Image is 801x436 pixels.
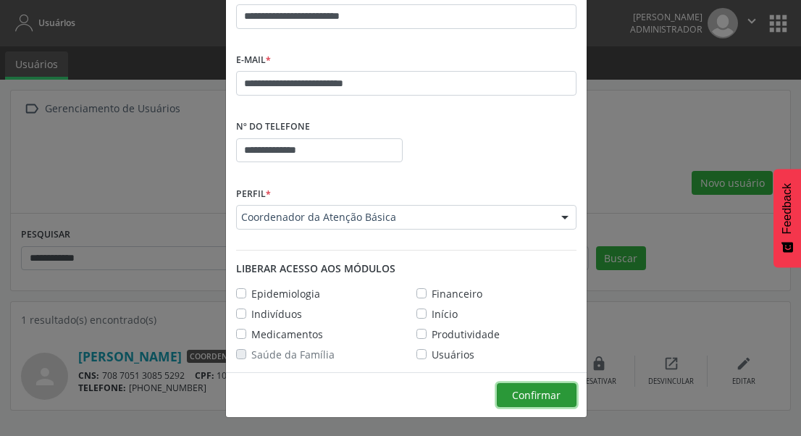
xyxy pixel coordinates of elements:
[236,49,271,72] label: E-mail
[251,286,320,301] label: Epidemiologia
[236,116,310,138] label: Nº do Telefone
[251,306,302,322] label: Indivíduos
[432,327,500,342] label: Produtividade
[773,169,801,267] button: Feedback - Mostrar pesquisa
[251,347,335,362] label: Saúde da Família
[512,388,561,402] span: Confirmar
[251,327,323,342] label: Medicamentos
[781,183,794,234] span: Feedback
[432,347,474,362] label: Usuários
[432,286,482,301] label: Financeiro
[497,383,576,408] button: Confirmar
[432,306,458,322] label: Início
[236,261,576,276] div: Liberar acesso aos módulos
[236,183,271,205] label: Perfil
[241,210,547,225] span: Coordenador da Atenção Básica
